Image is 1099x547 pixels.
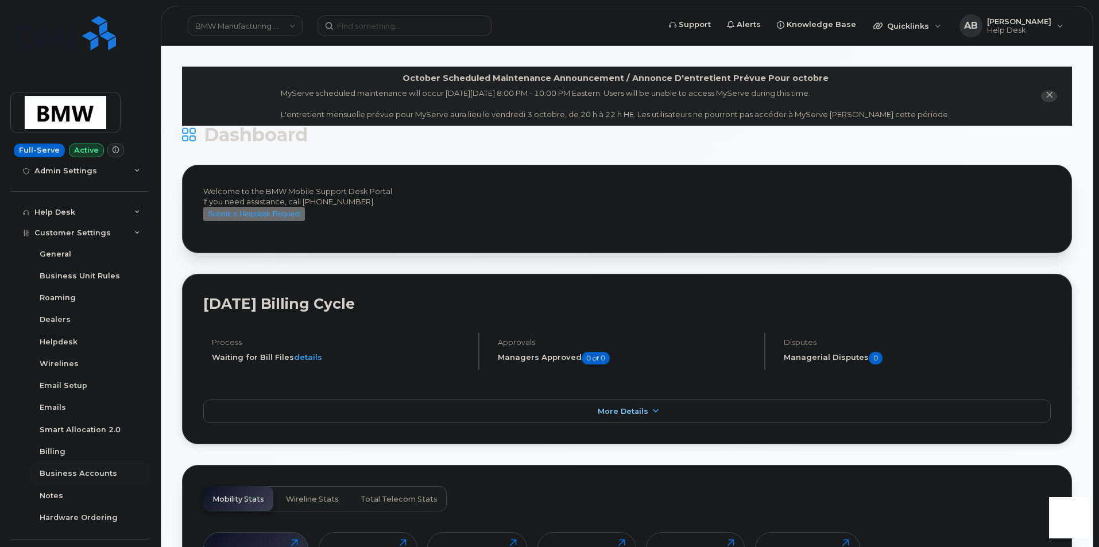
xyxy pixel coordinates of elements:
span: 0 [869,352,883,364]
span: More Details [598,407,648,416]
div: October Scheduled Maintenance Announcement / Annonce D'entretient Prévue Pour octobre [403,72,829,84]
h2: [DATE] Billing Cycle [203,295,1051,312]
span: Total Telecom Stats [361,495,438,504]
span: 0 of 0 [582,352,610,364]
h5: Managerial Disputes [784,352,1051,364]
iframe: Messenger Launcher [1049,497,1090,538]
span: Wireline Stats [286,495,339,504]
h4: Approvals [498,338,754,347]
button: Submit a Helpdesk Request [203,207,305,222]
h4: Disputes [784,338,1051,347]
a: details [294,352,322,362]
button: close notification [1041,90,1057,102]
h4: Process [212,338,469,347]
a: Submit a Helpdesk Request [203,209,305,218]
div: MyServe scheduled maintenance will occur [DATE][DATE] 8:00 PM - 10:00 PM Eastern. Users will be u... [281,88,950,120]
span: Dashboard [204,126,308,143]
div: Welcome to the BMW Mobile Support Desk Portal If you need assistance, call [PHONE_NUMBER]. [203,186,1051,232]
li: Waiting for Bill Files [212,352,469,363]
h5: Managers Approved [498,352,754,364]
